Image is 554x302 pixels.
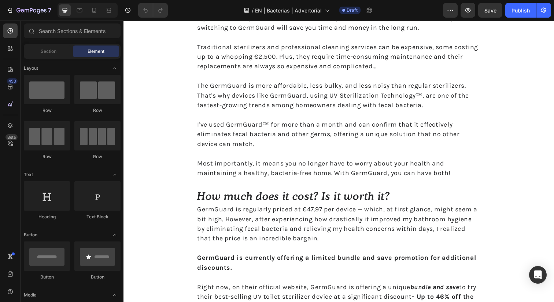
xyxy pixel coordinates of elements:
[24,292,37,298] span: Media
[7,78,18,84] div: 450
[505,3,536,18] button: Publish
[74,214,121,220] div: Text Block
[109,229,121,241] span: Toggle open
[511,7,530,14] div: Publish
[24,214,70,220] div: Heading
[24,107,70,114] div: Row
[109,62,121,74] span: Toggle open
[74,107,121,114] div: Row
[75,188,365,228] p: GermGuard is regularly priced at €47.97 per device — which, at first glance, might seem a bit hig...
[109,169,121,181] span: Toggle open
[3,3,55,18] button: 7
[24,171,33,178] span: Text
[529,266,547,284] div: Open Intercom Messenger
[48,6,51,15] p: 7
[347,7,358,14] span: Draft
[293,268,343,276] strong: bundle and save
[75,101,365,131] p: I've used GermGuard™ for more than a month and can confirm that it effectively eliminates fecal b...
[75,22,365,52] p: Traditional sterilizers and professional cleaning services can be expensive, some costing up to a...
[255,7,322,14] span: EN | Bacterias | Advertorial
[74,274,121,280] div: Button
[75,257,365,297] p: Right now, on their official website, GermGuard is offering a unique to try their best-selling UV...
[24,23,121,38] input: Search Sections & Elements
[75,238,360,256] strong: GermGuard is currently offering a limited bundle and save promotion for additional discounts.
[88,48,104,55] span: Element
[138,3,168,18] div: Undo/Redo
[24,153,70,160] div: Row
[252,7,254,14] span: /
[24,65,38,72] span: Layout
[5,134,18,140] div: Beta
[41,48,56,55] span: Section
[74,171,365,187] h2: How much does it cost? Is it worth it?
[24,232,37,238] span: Button
[75,141,365,161] p: Most importantly, it means you no longer have to worry about your health and maintaining a health...
[24,274,70,280] div: Button
[478,3,502,18] button: Save
[484,7,496,14] span: Save
[109,289,121,301] span: Toggle open
[123,21,554,302] iframe: Design area
[74,153,121,160] div: Row
[75,62,365,91] p: The GermGuard is more affordable, less bulky, and less noisy than regular sterilizers. That's why...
